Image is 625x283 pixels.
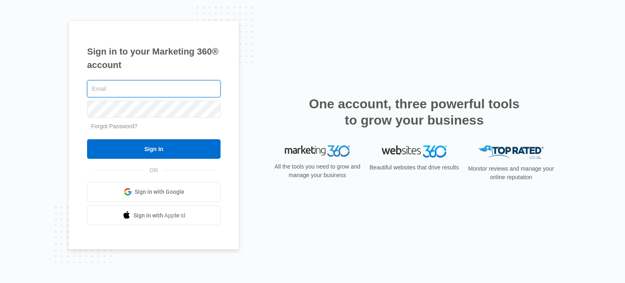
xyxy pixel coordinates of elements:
a: Sign in with Google [87,182,221,202]
p: Beautiful websites that drive results [369,163,460,172]
a: Forgot Password? [91,123,138,129]
input: Email [87,80,221,97]
h1: Sign in to your Marketing 360® account [87,45,221,72]
a: Sign in with Apple Id [87,206,221,225]
p: All the tools you need to grow and manage your business [272,162,363,180]
img: Websites 360 [382,145,447,157]
span: Sign in with Google [135,188,184,196]
p: Monitor reviews and manage your online reputation [465,165,557,182]
span: OR [144,166,164,175]
input: Sign In [87,139,221,159]
span: Sign in with Apple Id [133,211,186,220]
h2: One account, three powerful tools to grow your business [306,96,522,128]
img: Top Rated Local [479,145,544,159]
img: Marketing 360 [285,145,350,157]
